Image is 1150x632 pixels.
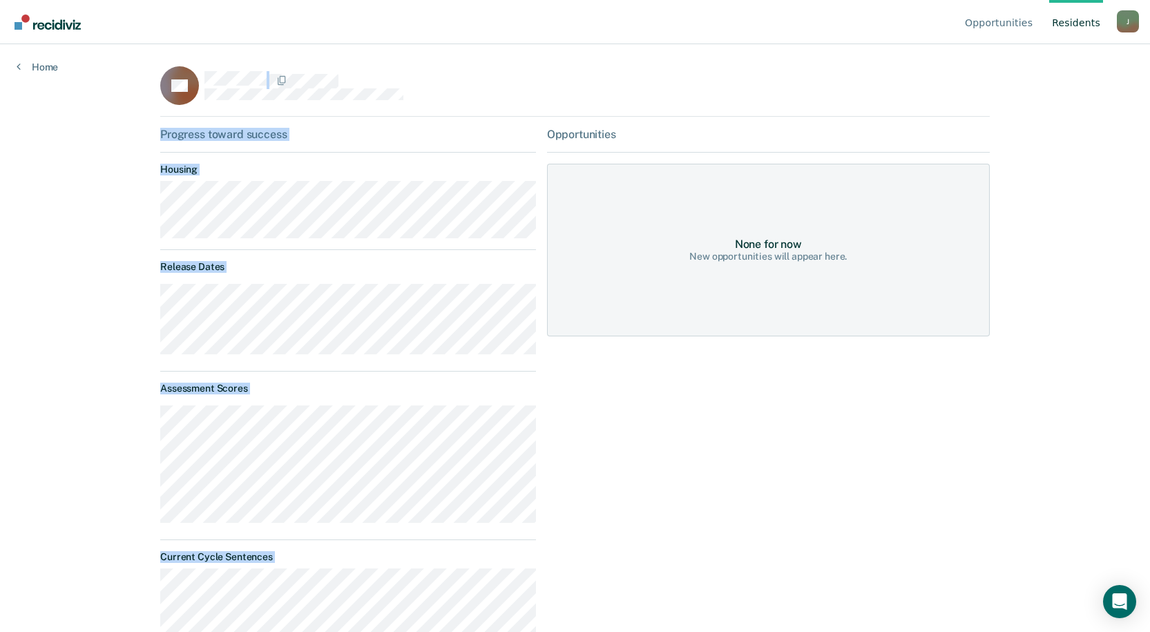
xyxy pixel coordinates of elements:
[1117,10,1139,32] div: J
[1103,585,1136,618] div: Open Intercom Messenger
[160,383,536,394] dt: Assessment Scores
[160,551,536,563] dt: Current Cycle Sentences
[17,61,58,73] a: Home
[160,261,536,273] dt: Release Dates
[15,15,81,30] img: Recidiviz
[160,164,536,175] dt: Housing
[735,238,802,251] div: None for now
[689,251,847,262] div: New opportunities will appear here.
[1117,10,1139,32] button: Profile dropdown button
[160,128,536,141] div: Progress toward success
[547,128,990,141] div: Opportunities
